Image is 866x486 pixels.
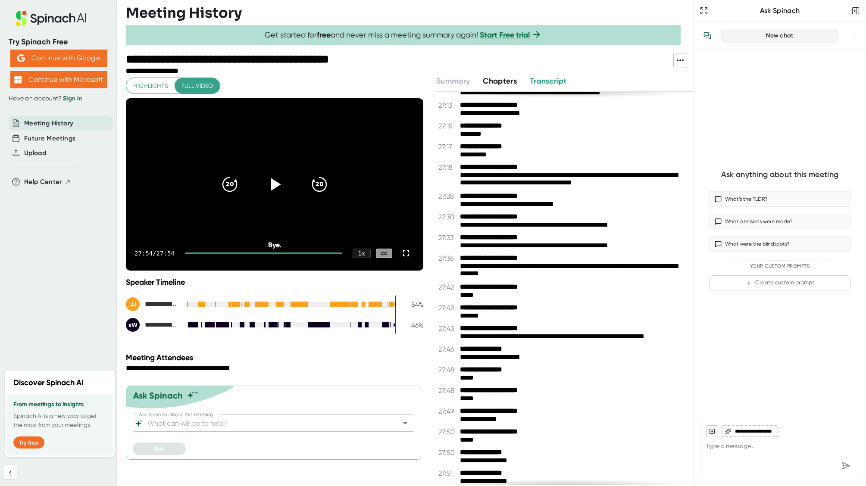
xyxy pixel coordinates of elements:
span: Help Center [24,177,62,187]
button: Close conversation sidebar [850,5,862,17]
div: stephanie Warren [126,318,178,332]
span: 27:51 [438,469,458,477]
button: Summary [436,75,470,87]
div: Your Custom Prompts [709,263,850,269]
span: 27:15 [438,122,458,130]
button: Help Center [24,177,71,187]
button: What decisions were made? [709,214,850,229]
button: Continue with Google [10,50,107,67]
span: 27:42 [438,283,458,291]
span: Get started for and never miss a meeting summary again! [265,30,542,40]
button: Collapse sidebar [3,465,17,479]
span: 27:48 [438,366,458,374]
div: Jennifer Marin Jericho [126,297,178,311]
span: Ask [154,445,164,452]
div: 27:54 / 27:54 [134,250,175,257]
a: Start Free trial [480,30,530,40]
button: Ask [133,442,186,455]
div: Ask Spinach [133,390,183,401]
span: 27:30 [438,213,458,221]
span: 27:42 [438,304,458,312]
button: What were the blindspots? [709,236,850,252]
div: Have an account? [9,95,109,103]
div: Bye. [156,241,394,249]
span: 27:48 [438,386,458,395]
button: Full video [175,78,220,94]
h2: Discover Spinach AI [13,377,84,389]
div: Meeting Attendees [126,353,425,362]
span: Transcript [530,76,567,86]
span: 27:46 [438,345,458,353]
div: Ask anything about this meeting [721,170,838,180]
div: New chat [727,32,833,40]
div: 1 x [353,249,371,258]
div: JJ [126,297,140,311]
div: sW [126,318,140,332]
span: Summary [436,76,470,86]
a: Sign in [63,95,82,102]
span: 27:18 [438,163,458,171]
span: Highlights [133,81,168,91]
input: What can we do to help? [146,417,386,429]
button: What’s the TLDR? [709,191,850,207]
span: 27:50 [438,428,458,436]
button: Continue with Microsoft [10,71,107,88]
h3: From meetings to insights [13,401,106,408]
button: Highlights [126,78,175,94]
span: 27:49 [438,407,458,415]
p: Spinach AI is a new way to get the most from your meetings [13,411,106,430]
div: CC [376,249,392,259]
span: 27:36 [438,254,458,262]
div: Try Spinach Free [9,37,109,47]
b: free [317,30,331,40]
h3: Meeting History [126,5,242,21]
div: Speaker Timeline [126,277,423,287]
button: Future Meetings [24,134,75,143]
button: Meeting History [24,118,73,128]
div: 54 % [402,300,423,308]
span: 27:13 [438,101,458,109]
button: Create custom prompt [709,275,850,290]
span: 27:50 [438,449,458,457]
div: Ask Spinach [710,6,850,15]
span: 27:43 [438,324,458,333]
span: 27:33 [438,234,458,242]
button: Transcript [530,75,567,87]
button: Chapters [483,75,517,87]
span: 27:17 [438,143,458,151]
button: Open [399,417,411,429]
img: Aehbyd4JwY73AAAAAElFTkSuQmCC [17,54,25,62]
span: Chapters [483,76,517,86]
button: Try free [13,436,44,449]
span: Full video [181,81,213,91]
button: Upload [24,148,46,158]
div: Send message [838,458,853,474]
div: 46 % [402,321,423,329]
button: Expand to Ask Spinach page [698,5,710,17]
span: 27:28 [438,192,458,200]
button: View conversation history [699,27,716,44]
